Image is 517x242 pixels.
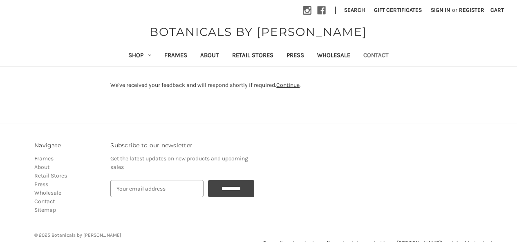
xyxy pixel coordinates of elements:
[110,81,406,89] div: We've received your feedback and will respond shortly if required. .
[34,206,56,213] a: Sitemap
[280,46,311,66] a: Press
[158,46,194,66] a: Frames
[34,198,55,205] a: Contact
[34,181,48,188] a: Press
[34,155,54,162] a: Frames
[122,46,158,66] a: Shop
[110,180,204,197] input: Your email address
[311,46,357,66] a: Wholesale
[226,46,280,66] a: Retail Stores
[357,46,395,66] a: Contact
[490,7,504,13] span: Cart
[34,231,483,239] p: © 2025 Botanicals by [PERSON_NAME]
[110,141,254,150] h3: Subscribe to our newsletter
[145,23,371,40] a: BOTANICALS BY [PERSON_NAME]
[451,6,458,14] span: or
[276,82,300,89] a: Continue
[331,4,340,17] li: |
[34,172,67,179] a: Retail Stores
[194,46,226,66] a: About
[110,154,254,171] p: Get the latest updates on new products and upcoming sales
[34,189,61,196] a: Wholesale
[34,164,49,171] a: About
[34,141,102,150] h3: Navigate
